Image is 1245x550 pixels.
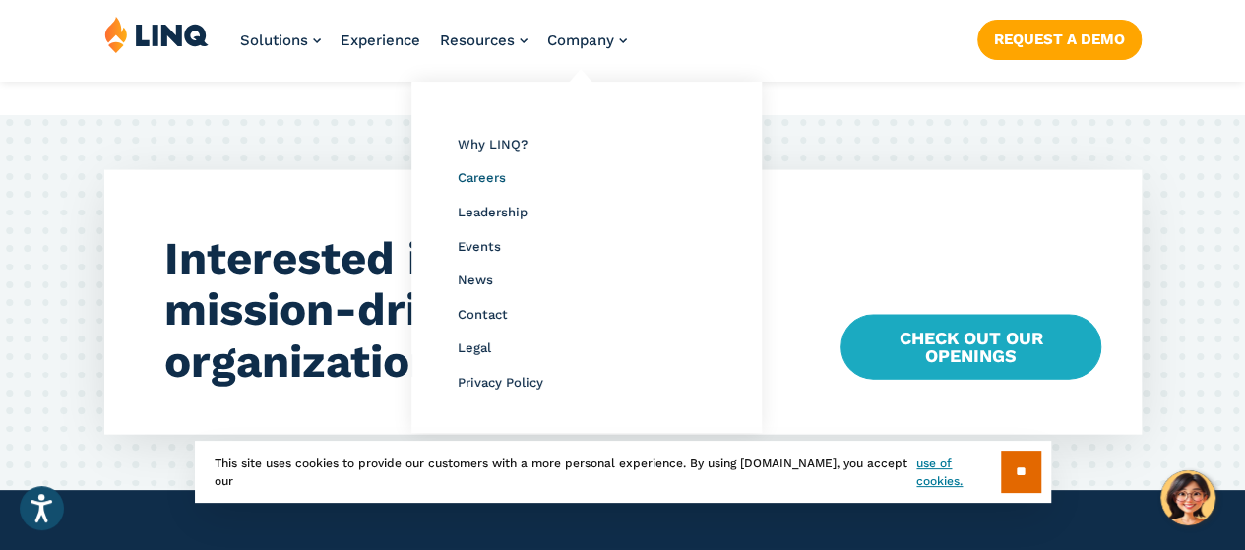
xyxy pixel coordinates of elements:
[977,20,1142,59] a: Request a Demo
[341,31,420,49] a: Experience
[240,31,308,49] span: Solutions
[458,375,543,390] a: Privacy Policy
[458,273,493,287] a: News
[458,170,506,185] a: Careers
[547,31,614,49] span: Company
[458,307,508,322] a: Contact
[1160,470,1215,525] button: Hello, have a question? Let’s chat.
[916,455,1000,490] a: use of cookies.
[164,232,645,388] strong: Interested in joining a mission-driven organization?
[458,239,501,254] a: Events
[458,137,528,152] a: Why LINQ?
[977,16,1142,59] nav: Button Navigation
[458,340,491,355] a: Legal
[195,441,1051,503] div: This site uses cookies to provide our customers with a more personal experience. By using [DOMAIN...
[240,31,321,49] a: Solutions
[547,31,627,49] a: Company
[240,16,627,81] nav: Primary Navigation
[458,205,528,219] a: Leadership
[440,31,528,49] a: Resources
[440,31,515,49] span: Resources
[104,16,209,53] img: LINQ | K‑12 Software
[840,315,1102,380] a: Check Out our Openings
